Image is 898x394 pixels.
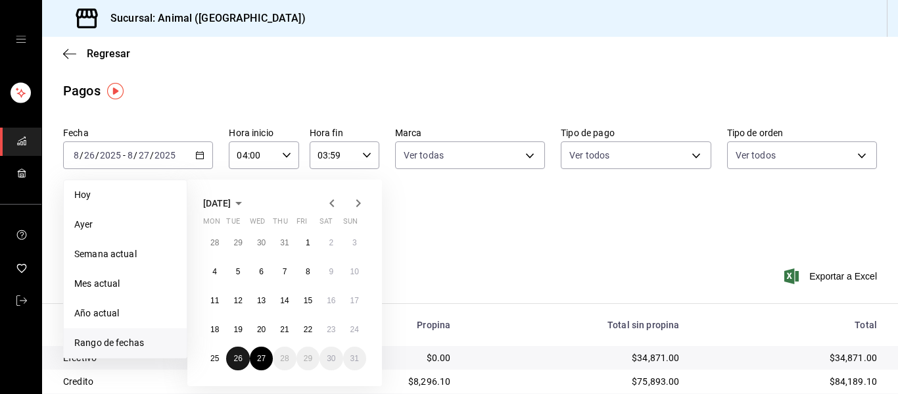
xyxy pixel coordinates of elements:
abbr: Friday [296,217,307,231]
button: August 10, 2025 [343,260,366,283]
button: August 27, 2025 [250,347,273,370]
abbr: August 5, 2025 [236,267,241,276]
button: August 23, 2025 [319,318,343,341]
button: August 15, 2025 [296,289,319,312]
abbr: Tuesday [226,217,239,231]
button: Exportar a Excel [787,268,877,284]
abbr: August 9, 2025 [329,267,333,276]
button: August 18, 2025 [203,318,226,341]
abbr: August 7, 2025 [283,267,287,276]
div: Credito [63,375,295,388]
span: Año actual [74,307,176,320]
abbr: Saturday [319,217,333,231]
abbr: August 21, 2025 [280,325,289,334]
button: July 30, 2025 [250,231,273,255]
button: August 26, 2025 [226,347,249,370]
input: -- [127,150,133,160]
abbr: August 10, 2025 [350,267,359,276]
button: August 30, 2025 [319,347,343,370]
span: Ver todos [736,149,776,162]
abbr: August 29, 2025 [304,354,312,363]
div: Pagos [63,81,101,101]
abbr: August 16, 2025 [327,296,335,305]
button: August 16, 2025 [319,289,343,312]
button: August 20, 2025 [250,318,273,341]
span: / [150,150,154,160]
div: $34,871.00 [701,351,877,364]
button: August 1, 2025 [296,231,319,255]
abbr: Thursday [273,217,287,231]
button: August 11, 2025 [203,289,226,312]
button: August 17, 2025 [343,289,366,312]
abbr: July 30, 2025 [257,238,266,247]
abbr: August 13, 2025 [257,296,266,305]
abbr: July 29, 2025 [233,238,242,247]
abbr: July 28, 2025 [210,238,219,247]
abbr: August 6, 2025 [259,267,264,276]
button: August 14, 2025 [273,289,296,312]
abbr: August 1, 2025 [306,238,310,247]
button: August 31, 2025 [343,347,366,370]
img: Tooltip marker [107,83,124,99]
button: Regresar [63,47,130,60]
button: August 8, 2025 [296,260,319,283]
button: August 21, 2025 [273,318,296,341]
label: Hora fin [310,128,379,137]
abbr: August 4, 2025 [212,267,217,276]
button: August 6, 2025 [250,260,273,283]
button: August 5, 2025 [226,260,249,283]
abbr: August 31, 2025 [350,354,359,363]
button: July 29, 2025 [226,231,249,255]
span: Semana actual [74,247,176,261]
div: $84,189.10 [701,375,877,388]
div: $75,893.00 [471,375,679,388]
abbr: August 12, 2025 [233,296,242,305]
span: Mes actual [74,277,176,291]
input: -- [138,150,150,160]
abbr: August 23, 2025 [327,325,335,334]
button: August 29, 2025 [296,347,319,370]
abbr: August 8, 2025 [306,267,310,276]
button: August 22, 2025 [296,318,319,341]
abbr: August 27, 2025 [257,354,266,363]
div: $34,871.00 [471,351,679,364]
div: Total [701,320,877,330]
span: Ver todas [404,149,444,162]
abbr: August 18, 2025 [210,325,219,334]
button: August 19, 2025 [226,318,249,341]
span: / [80,150,83,160]
button: August 9, 2025 [319,260,343,283]
button: July 28, 2025 [203,231,226,255]
abbr: August 24, 2025 [350,325,359,334]
input: -- [73,150,80,160]
abbr: August 19, 2025 [233,325,242,334]
abbr: August 20, 2025 [257,325,266,334]
button: August 28, 2025 [273,347,296,370]
abbr: Monday [203,217,220,231]
span: Ver todos [569,149,609,162]
input: -- [83,150,95,160]
h3: Sucursal: Animal ([GEOGRAPHIC_DATA]) [100,11,306,26]
label: Marca [395,128,545,137]
abbr: August 15, 2025 [304,296,312,305]
button: [DATE] [203,195,247,211]
span: / [133,150,137,160]
abbr: August 30, 2025 [327,354,335,363]
button: open drawer [16,34,26,45]
button: August 24, 2025 [343,318,366,341]
abbr: August 14, 2025 [280,296,289,305]
abbr: August 26, 2025 [233,354,242,363]
span: Regresar [87,47,130,60]
label: Tipo de orden [727,128,877,137]
abbr: Sunday [343,217,358,231]
button: July 31, 2025 [273,231,296,255]
abbr: August 28, 2025 [280,354,289,363]
span: Ayer [74,218,176,232]
label: Fecha [63,128,213,137]
button: August 25, 2025 [203,347,226,370]
abbr: July 31, 2025 [280,238,289,247]
span: [DATE] [203,198,231,209]
label: Hora inicio [229,128,298,137]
